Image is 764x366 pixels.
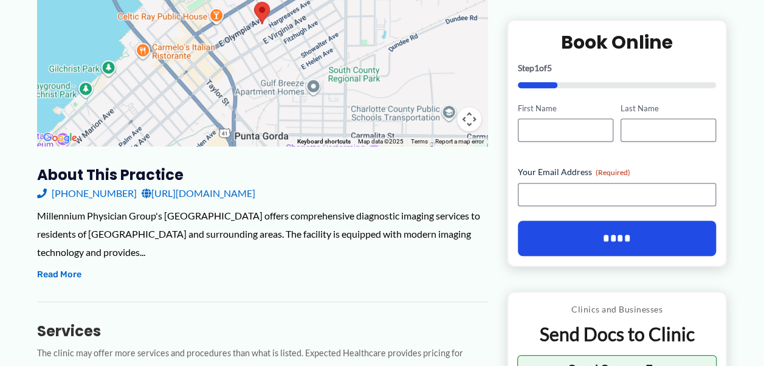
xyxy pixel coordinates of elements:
a: [PHONE_NUMBER] [37,184,137,202]
a: [URL][DOMAIN_NAME] [142,184,255,202]
h2: Book Online [518,30,717,54]
h3: About this practice [37,165,487,184]
a: Report a map error [435,138,484,145]
p: Step of [518,64,717,72]
span: Map data ©2025 [358,138,404,145]
a: Open this area in Google Maps (opens a new window) [40,130,80,146]
label: Last Name [621,103,716,114]
span: 5 [547,63,552,73]
button: Read More [37,268,81,282]
a: Terms (opens in new tab) [411,138,428,145]
img: Google [40,130,80,146]
label: Your Email Address [518,167,717,179]
p: Clinics and Businesses [517,302,717,318]
h3: Services [37,322,487,340]
div: Millennium Physician Group's [GEOGRAPHIC_DATA] offers comprehensive diagnostic imaging services t... [37,207,487,261]
span: (Required) [596,168,630,178]
span: 1 [534,63,539,73]
label: First Name [518,103,613,114]
p: Send Docs to Clinic [517,323,717,347]
button: Keyboard shortcuts [297,137,351,146]
button: Map camera controls [457,107,481,131]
